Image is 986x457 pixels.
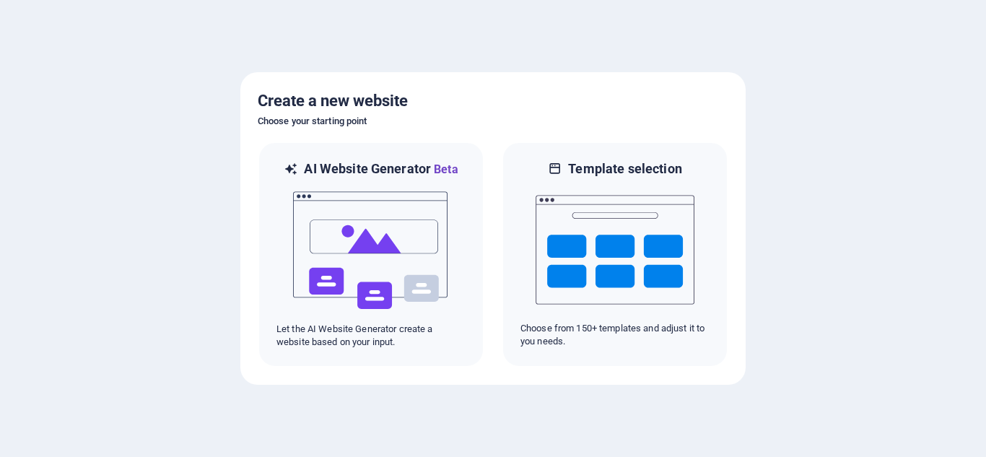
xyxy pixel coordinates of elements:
[258,142,484,367] div: AI Website GeneratorBetaaiLet the AI Website Generator create a website based on your input.
[502,142,728,367] div: Template selectionChoose from 150+ templates and adjust it to you needs.
[520,322,710,348] p: Choose from 150+ templates and adjust it to you needs.
[431,162,458,176] span: Beta
[568,160,681,178] h6: Template selection
[258,90,728,113] h5: Create a new website
[276,323,466,349] p: Let the AI Website Generator create a website based on your input.
[292,178,450,323] img: ai
[258,113,728,130] h6: Choose your starting point
[304,160,458,178] h6: AI Website Generator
